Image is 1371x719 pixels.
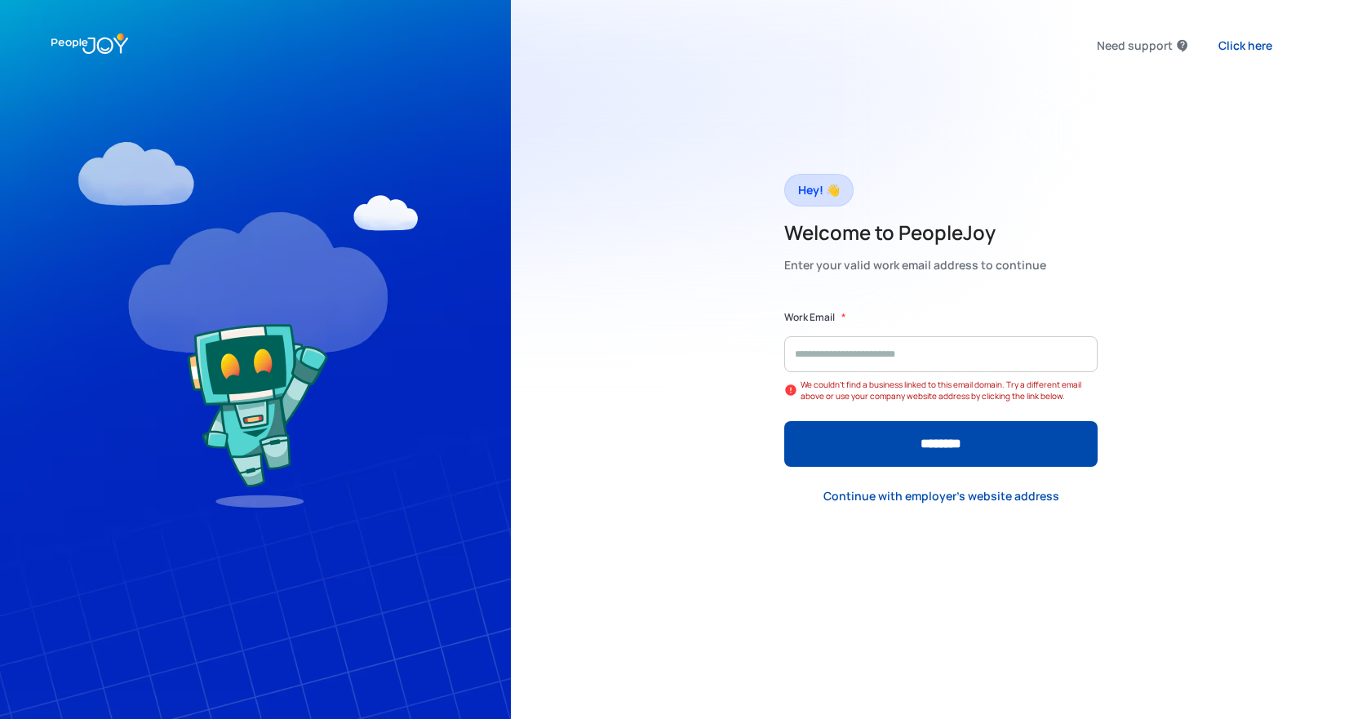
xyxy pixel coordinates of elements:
div: Hey! 👋 [798,179,840,202]
div: Click here [1218,38,1272,54]
div: Enter your valid work email address to continue [784,254,1046,277]
a: Click here [1205,29,1285,62]
div: Continue with employer's website address [823,488,1059,504]
a: Continue with employer's website address [810,479,1072,513]
h2: Welcome to PeopleJoy [784,220,1046,246]
div: Need support [1097,34,1173,57]
div: We couldn't find a business linked to this email domain. Try a different email above or use your ... [801,379,1098,402]
label: Work Email [784,309,835,326]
